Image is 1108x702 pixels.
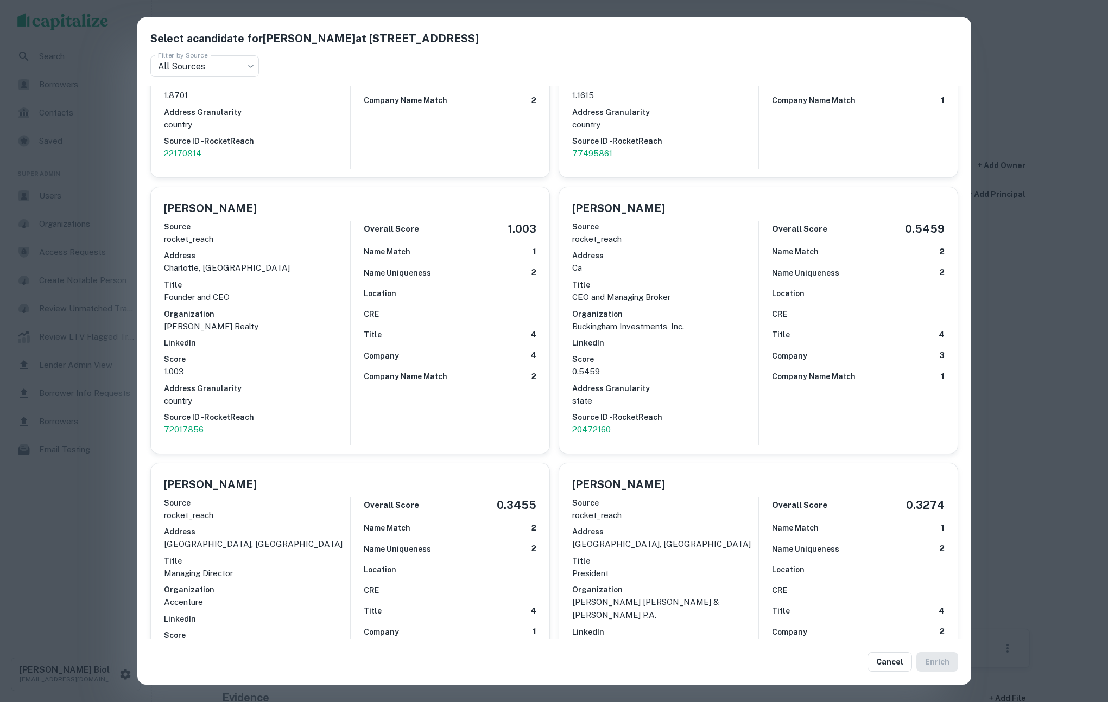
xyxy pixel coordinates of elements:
div: All Sources [150,55,259,77]
a: 22170814 [164,147,350,160]
h6: Address [164,526,350,538]
h6: 2 [940,246,945,258]
h5: [PERSON_NAME] [572,476,665,493]
h6: Name Match [772,522,819,534]
p: country [572,118,758,131]
h6: Location [772,288,805,299]
h6: Title [572,555,758,567]
p: 1.1615 [572,89,758,102]
h5: [PERSON_NAME] [572,200,665,216]
p: Accenture [164,596,350,609]
label: Filter by Source [158,50,208,60]
h6: Source ID - RocketReach [572,411,758,423]
h6: Source [572,497,758,509]
h6: Source ID - RocketReach [164,411,350,423]
h6: 2 [531,371,536,383]
h6: Title [772,329,790,341]
h6: Address [164,250,350,261]
h6: 2 [531,543,536,555]
h6: Title [164,279,350,291]
h6: 2 [940,543,945,555]
p: Buckingham Investments, Inc. [572,320,758,333]
a: 20472160 [572,423,758,436]
h6: Organization [164,584,350,596]
h6: Overall Score [364,223,419,235]
p: rocket_reach [164,233,350,246]
p: [GEOGRAPHIC_DATA], [GEOGRAPHIC_DATA] [572,538,758,551]
p: rocket_reach [164,509,350,522]
h6: Company Name Match [772,371,856,382]
h6: Address [572,526,758,538]
h6: Source ID - RocketReach [572,135,758,147]
h6: Address [572,250,758,261]
h6: Company [772,350,807,362]
h6: Company [364,350,399,362]
h6: 1 [533,626,536,638]
h6: Name Uniqueness [364,267,431,279]
h6: Organization [164,308,350,320]
p: Managing Director [164,567,350,580]
h5: [PERSON_NAME] [164,200,257,216]
h5: 1.003 [508,221,536,237]
p: country [164,394,350,407]
h6: LinkedIn [572,626,758,638]
h6: Name Match [364,522,410,534]
h6: Location [364,288,396,299]
h6: Company Name Match [364,371,447,382]
h6: Address Granularity [164,106,350,118]
h6: Name Match [772,246,819,258]
h6: Name Uniqueness [364,543,431,555]
h6: Overall Score [364,499,419,512]
h6: 4 [530,605,536,617]
h6: 4 [939,329,945,341]
p: country [164,118,350,131]
h6: 4 [530,329,536,341]
p: ca [572,261,758,275]
h6: 1 [941,522,945,534]
h6: LinkedIn [572,337,758,349]
h6: Score [164,353,350,365]
h5: Select a candidate for [PERSON_NAME] at [STREET_ADDRESS] [150,30,958,47]
h6: Name Match [364,246,410,258]
h5: 0.3455 [497,497,536,513]
h6: Title [572,279,758,291]
h6: Location [364,564,396,576]
h6: 2 [531,266,536,279]
iframe: Chat Widget [1054,615,1108,667]
h6: 1 [533,246,536,258]
h6: Name Uniqueness [772,267,839,279]
h6: Location [772,564,805,576]
h6: 2 [940,266,945,279]
h6: Source ID - RocketReach [164,135,350,147]
button: Cancel [868,652,912,672]
h6: 2 [940,626,945,638]
a: 72017856 [164,423,350,436]
h6: Company Name Match [364,94,447,106]
h6: 2 [531,94,536,107]
p: rocket_reach [572,509,758,522]
h6: Organization [572,584,758,596]
h6: 1 [941,371,945,383]
h6: Company Name Match [772,94,856,106]
h6: Address Granularity [572,106,758,118]
h6: Address Granularity [572,382,758,394]
a: 77495861 [572,147,758,160]
h6: 1 [941,94,945,107]
h6: 2 [531,522,536,534]
h6: CRE [772,308,787,320]
h6: 4 [939,605,945,617]
h6: Overall Score [772,223,827,235]
h6: Title [364,329,382,341]
p: President [572,567,758,580]
h6: Title [772,605,790,617]
h6: CRE [772,584,787,596]
h6: Organization [572,308,758,320]
h6: Score [572,353,758,365]
h6: Company [364,626,399,638]
p: [PERSON_NAME] Realty [164,320,350,333]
